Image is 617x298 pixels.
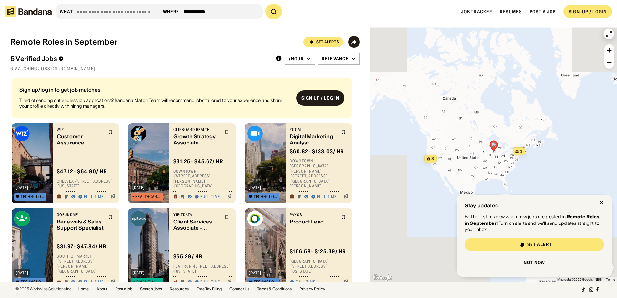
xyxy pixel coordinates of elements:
[57,179,115,189] div: Chelsea · [STREET_ADDRESS] · [US_STATE]
[249,271,261,275] div: [DATE]
[57,168,107,175] div: $ 47.12 - $64.90 / hr
[173,134,221,146] div: Growth Strategy Associate
[15,287,73,291] div: © 2025 Workwise Solutions Inc.
[372,273,393,282] a: Open this area in Google Maps (opens a new window)
[431,156,434,162] span: 3
[135,195,161,199] div: Healthcare & Mental Health
[322,56,349,62] div: Relevance
[57,127,104,132] div: Wiz
[57,254,115,274] div: South of Market · [STREET_ADDRESS][PERSON_NAME] · [GEOGRAPHIC_DATA]
[84,280,104,285] div: Full-time
[173,127,221,132] div: Clipboard Health
[14,126,30,141] img: Wiz logo
[19,87,291,92] div: Sign up/log in to get job matches
[131,211,146,226] img: YipitData logo
[257,287,292,291] a: Terms & Conditions
[173,253,203,260] div: $ 55.29 / hr
[140,287,162,291] a: Search Jobs
[19,97,291,109] div: Tired of sending out endless job applications? Bandana Match Team will recommend jobs tailored to...
[57,219,104,231] div: Renewals & Sales Support Specialist
[96,287,107,291] a: About
[290,259,348,274] div: [GEOGRAPHIC_DATA] · [STREET_ADDRESS] · [US_STATE]
[290,212,337,217] div: Paxos
[10,55,270,63] div: 6 Verified Jobs
[527,242,552,247] div: Set Alert
[530,9,556,15] a: Post a job
[606,278,615,281] a: Terms (opens in new tab)
[173,169,232,189] div: Downtown · [STREET_ADDRESS][PERSON_NAME] · [GEOGRAPHIC_DATA]
[84,194,104,200] div: Full-time
[247,211,263,226] img: Paxos logo
[57,243,106,250] div: $ 31.97 - $47.84 / hr
[5,6,52,17] img: Bandana logotype
[173,219,221,231] div: Client Services Associate - Corporate
[465,203,499,209] div: Stay updated
[16,186,28,190] div: [DATE]
[10,37,117,47] div: Remote Roles in September
[301,95,339,101] div: Sign up / Log in
[290,219,337,225] div: Product Lead
[21,280,45,284] div: Technology
[557,278,602,281] span: Map data ©2025 Google, INEGI
[254,195,278,199] div: Technology
[299,287,325,291] a: Privacy Policy
[170,287,189,291] a: Resources
[372,273,393,282] img: Google
[60,9,73,15] div: what
[290,248,346,255] div: $ 106.58 - $125.39 / hr
[57,212,104,217] div: GoFundMe
[197,287,222,291] a: Free Tax Filing
[465,214,604,233] div: Be the first to know when new jobs are posted in ! Turn on alerts and we'll send updates straight...
[290,159,348,189] div: Downtown [GEOGRAPHIC_DATA][PERSON_NAME] · [STREET_ADDRESS] · [GEOGRAPHIC_DATA][PERSON_NAME]
[136,280,161,284] div: Financial Services
[317,194,337,200] div: Full-time
[131,126,146,141] img: Clipboard Health logo
[115,287,132,291] a: Post a job
[163,9,179,15] div: Where
[247,126,263,141] img: Zoom logo
[10,66,360,72] div: 6 matching jobs on [DOMAIN_NAME]
[524,260,545,265] div: Not now
[57,134,104,146] div: Customer Assurance Analyst
[290,134,337,146] div: Digital Marketing Analyst
[200,280,220,285] div: Full-time
[173,212,221,217] div: YipitData
[10,75,360,282] div: grid
[21,195,45,199] div: Technology
[465,214,600,226] strong: Remote Roles in September
[229,287,249,291] a: Contact Us
[173,158,223,165] div: $ 31.25 - $45.67 / hr
[200,194,220,200] div: Full-time
[569,9,607,15] div: SIGN-UP / LOGIN
[14,211,30,226] img: GoFundMe logo
[132,186,145,190] div: [DATE]
[500,9,522,15] a: Resumes
[316,40,339,44] div: Set Alerts
[249,186,261,190] div: [DATE]
[16,271,28,275] div: [DATE]
[132,271,145,275] div: [DATE]
[461,9,492,15] a: Job Tracker
[296,280,315,285] div: Full-time
[520,149,522,154] span: 3
[78,287,89,291] a: Home
[289,56,304,62] div: /hour
[173,264,232,274] div: Flatiron · [STREET_ADDRESS] · [US_STATE]
[290,148,344,155] div: $ 60.82 - $133.03 / hr
[290,127,337,132] div: Zoom
[254,280,278,284] div: Technology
